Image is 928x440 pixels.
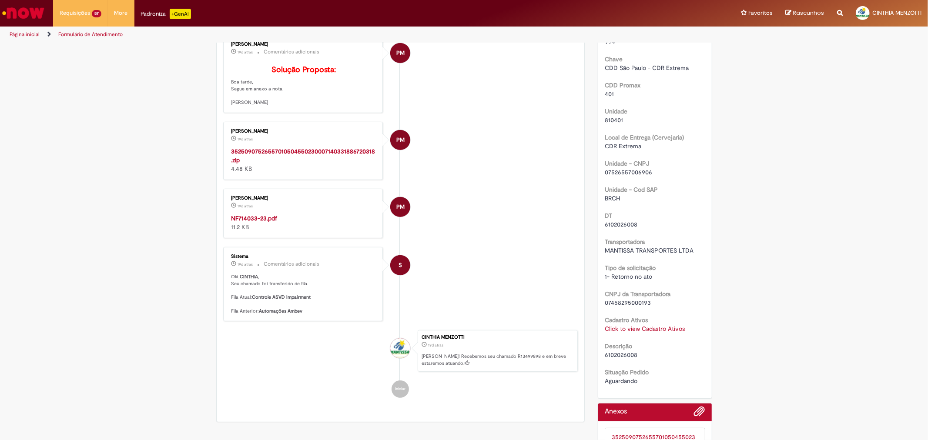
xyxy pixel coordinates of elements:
a: 35250907526557010504550230007140331886720318.zip [231,147,375,164]
b: DT [605,212,612,220]
b: Solução Proposta: [271,65,336,75]
span: 07526557006906 [605,168,652,176]
a: Página inicial [10,31,40,38]
b: Chave [605,55,623,63]
div: System [390,255,410,275]
span: 19d atrás [238,203,253,209]
span: 19d atrás [238,137,253,142]
b: CNPJ da Transportadora [605,290,670,298]
p: Olá, , Seu chamado foi transferido de fila. Fila Atual: Fila Anterior: [231,273,376,314]
span: PM [396,130,405,150]
time: 08/09/2025 17:14:43 [238,262,253,267]
b: Unidade - Cod SAP [605,186,658,193]
a: NF714033-23.pdf [231,214,278,222]
p: Boa tarde, Segue em anexo a nota. [PERSON_NAME] [231,66,376,106]
b: Unidade - CNPJ [605,160,649,167]
li: CINTHIA MENZOTTI [223,330,578,372]
span: Aguardando [605,377,637,385]
span: 1- Retorno no ato [605,273,652,280]
div: 4.48 KB [231,147,376,173]
p: +GenAi [170,9,191,19]
span: 994 [605,38,615,46]
span: 19d atrás [238,262,253,267]
span: Requisições [60,9,90,17]
time: 08/09/2025 17:18:09 [238,50,253,55]
b: CDD Promax [605,81,640,89]
h2: Anexos [605,408,627,416]
div: Sistema [231,254,376,259]
b: Transportadora [605,238,645,246]
time: 08/09/2025 17:18:05 [238,203,253,209]
div: Padroniza [141,9,191,19]
small: Comentários adicionais [264,48,320,56]
b: Situação Pedido [605,368,649,376]
span: CDR Extrema [605,142,641,150]
a: Rascunhos [785,9,824,17]
div: Paola Machado [390,130,410,150]
b: Automações Ambev [259,308,303,314]
b: Tipo de solicitação [605,264,656,272]
span: 19d atrás [238,50,253,55]
span: PM [396,43,405,63]
span: 401 [605,90,614,98]
button: Adicionar anexos [694,406,705,421]
b: Local de Entrega (Cervejaria) [605,133,684,141]
small: Comentários adicionais [264,260,320,268]
b: CINTHIA [240,273,258,280]
b: Controle ASVD Impairment [252,294,311,300]
span: MANTISSA TRANSPORTES LTDA [605,247,693,254]
b: Descrição [605,342,632,350]
span: More [114,9,128,17]
span: CDD São Paulo - CDR Extrema [605,64,689,72]
span: S [399,255,402,276]
p: [PERSON_NAME]! Recebemos seu chamado R13499898 e em breve estaremos atuando. [422,353,573,367]
span: Rascunhos [793,9,824,17]
a: Formulário de Atendimento [58,31,123,38]
span: 07458295000193 [605,299,651,307]
span: PM [396,197,405,217]
div: 11.2 KB [231,214,376,231]
time: 08/09/2025 17:18:05 [238,137,253,142]
ul: Trilhas de página [7,27,612,43]
div: CINTHIA MENZOTTI [390,338,410,358]
span: 57 [92,10,101,17]
span: 19d atrás [428,343,443,348]
div: [PERSON_NAME] [231,129,376,134]
time: 08/09/2025 17:14:39 [428,343,443,348]
div: [PERSON_NAME] [231,42,376,47]
div: Paola Machado [390,43,410,63]
a: Click to view Cadastro Ativos [605,325,685,333]
b: Unidade [605,107,627,115]
span: BRCH [605,194,620,202]
span: Favoritos [748,9,772,17]
div: CINTHIA MENZOTTI [422,335,573,340]
img: ServiceNow [1,4,46,22]
span: 6102026008 [605,220,637,228]
div: Paola Machado [390,197,410,217]
span: 6102026008 [605,351,637,359]
b: Cadastro Ativos [605,316,648,324]
div: [PERSON_NAME] [231,196,376,201]
span: 810401 [605,116,623,124]
span: CINTHIA MENZOTTI [872,9,921,17]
